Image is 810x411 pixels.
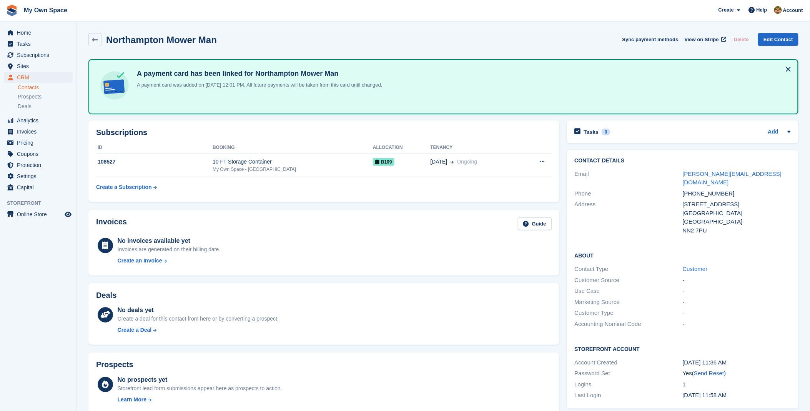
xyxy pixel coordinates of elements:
[575,276,683,285] div: Customer Source
[96,360,133,369] h2: Prospects
[683,226,791,235] div: NN2 7PU
[134,81,383,89] p: A payment card was added on [DATE] 12:01 PM. All future payments will be taken from this card unt...
[118,315,279,323] div: Create a deal for this contact from here or by converting a prospect.
[4,137,73,148] a: menu
[18,93,42,100] span: Prospects
[17,160,63,170] span: Protection
[757,6,767,14] span: Help
[682,33,728,46] a: View on Stripe
[457,159,477,165] span: Ongoing
[683,170,782,186] a: [PERSON_NAME][EMAIL_ADDRESS][DOMAIN_NAME]
[758,33,798,46] a: Edit Contact
[4,149,73,159] a: menu
[575,200,683,235] div: Address
[213,158,373,166] div: 10 FT Storage Container
[783,7,803,14] span: Account
[17,126,63,137] span: Invoices
[118,326,152,334] div: Create a Deal
[373,158,394,166] span: B109
[719,6,734,14] span: Create
[6,5,18,16] img: stora-icon-8386f47178a22dfd0bd8f6a31ec36ba5ce8667c1dd55bd0f319d3a0aa187defe.svg
[96,217,127,230] h2: Invoices
[683,217,791,226] div: [GEOGRAPHIC_DATA]
[21,4,70,17] a: My Own Space
[17,27,63,38] span: Home
[17,38,63,49] span: Tasks
[575,358,683,367] div: Account Created
[118,236,221,246] div: No invoices available yet
[575,287,683,296] div: Use Case
[431,158,447,166] span: [DATE]
[683,276,791,285] div: -
[518,217,552,230] a: Guide
[118,257,162,265] div: Create an Invoice
[575,158,791,164] h2: Contact Details
[96,128,552,137] h2: Subscriptions
[584,129,599,135] h2: Tasks
[4,72,73,83] a: menu
[683,287,791,296] div: -
[96,291,116,300] h2: Deals
[17,72,63,83] span: CRM
[622,33,679,46] button: Sync payment methods
[4,50,73,60] a: menu
[118,257,221,265] a: Create an Invoice
[683,309,791,317] div: -
[7,199,77,207] span: Storefront
[575,309,683,317] div: Customer Type
[4,115,73,126] a: menu
[683,358,791,367] div: [DATE] 11:36 AM
[134,69,383,78] h4: A payment card has been linked for Northampton Mower Man
[575,298,683,307] div: Marketing Source
[18,93,73,101] a: Prospects
[4,182,73,193] a: menu
[96,158,213,166] div: 108527
[683,369,791,378] div: Yes
[213,142,373,154] th: Booking
[4,27,73,38] a: menu
[17,115,63,126] span: Analytics
[683,200,791,209] div: [STREET_ADDRESS]
[768,128,778,137] a: Add
[118,375,282,384] div: No prospects yet
[774,6,782,14] img: Keely Collin
[17,182,63,193] span: Capital
[63,210,73,219] a: Preview store
[683,189,791,198] div: [PHONE_NUMBER]
[4,160,73,170] a: menu
[694,370,724,376] a: Send Reset
[17,209,63,220] span: Online Store
[575,320,683,329] div: Accounting Nominal Code
[683,392,727,398] time: 2025-09-17 10:58:14 UTC
[575,345,791,353] h2: Storefront Account
[17,171,63,182] span: Settings
[118,396,146,404] div: Learn More
[683,380,791,389] div: 1
[685,36,719,43] span: View on Stripe
[431,142,521,154] th: Tenancy
[692,370,726,376] span: ( )
[4,61,73,72] a: menu
[118,326,279,334] a: Create a Deal
[17,137,63,148] span: Pricing
[106,35,217,45] h2: Northampton Mower Man
[118,306,279,315] div: No deals yet
[4,38,73,49] a: menu
[731,33,752,46] button: Delete
[373,142,430,154] th: Allocation
[4,209,73,220] a: menu
[575,369,683,378] div: Password Set
[18,102,73,110] a: Deals
[213,166,373,173] div: My Own Space - [GEOGRAPHIC_DATA]
[98,69,131,102] img: card-linked-ebf98d0992dc2aeb22e95c0e3c79077019eb2392cfd83c6a337811c24bc77127.svg
[4,171,73,182] a: menu
[118,246,221,254] div: Invoices are generated on their billing date.
[683,320,791,329] div: -
[575,391,683,400] div: Last Login
[575,189,683,198] div: Phone
[18,103,32,110] span: Deals
[96,142,213,154] th: ID
[17,61,63,72] span: Sites
[4,126,73,137] a: menu
[602,129,610,135] div: 0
